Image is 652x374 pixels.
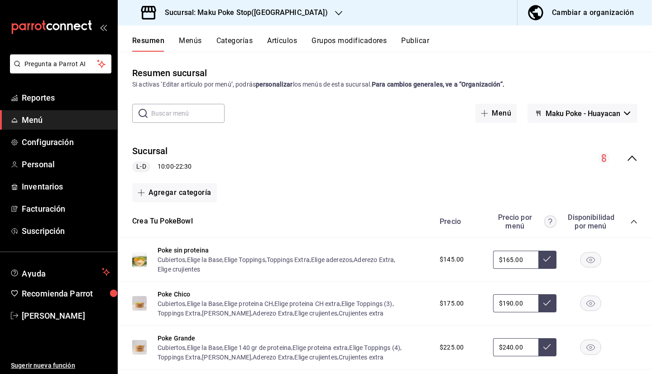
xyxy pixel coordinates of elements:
button: Sucursal [132,145,168,158]
button: Poke Grande [158,334,196,343]
h3: Sucursal: Maku Poke Stop([GEOGRAPHIC_DATA]) [158,7,328,18]
button: Categorías [216,36,253,52]
div: Si activas ‘Editar artículo por menú’, podrás los menús de esta sucursal. [132,80,638,89]
button: Elige crujientes [158,265,200,274]
button: Grupos modificadores [312,36,387,52]
input: Sin ajuste [493,251,538,269]
button: Toppings Extra [158,309,201,318]
img: Preview [132,340,147,355]
div: , , , , , , , , , [158,343,431,362]
span: [PERSON_NAME] [22,310,110,322]
span: Recomienda Parrot [22,287,110,300]
button: Poke Chico [158,290,191,299]
span: Facturación [22,203,110,215]
span: Personal [22,158,110,170]
button: collapse-category-row [630,218,638,225]
button: Elige 140 gr de proteina [224,343,292,352]
button: Toppings Extra [267,255,310,264]
button: Aderezo Extra [354,255,394,264]
span: Menú [22,114,110,126]
input: Sin ajuste [493,338,538,356]
div: , , , , , , [158,255,431,274]
a: Pregunta a Parrot AI [6,66,111,75]
input: Buscar menú [151,104,225,122]
button: Menús [179,36,201,52]
div: Resumen sucursal [132,66,207,80]
span: Configuración [22,136,110,148]
button: [PERSON_NAME] [202,353,251,362]
button: Maku Poke - Huayacan [527,104,638,123]
button: Resumen [132,36,164,52]
button: Elige proteina extra [292,343,348,352]
span: L-D [133,162,149,171]
span: Reportes [22,92,110,104]
strong: Para cambios generales, ve a “Organización”. [372,81,504,88]
img: Preview [132,253,147,267]
button: Pregunta a Parrot AI [10,54,111,73]
span: $175.00 [440,299,464,308]
span: Maku Poke - Huayacan [546,109,620,118]
button: [PERSON_NAME] [202,309,251,318]
div: collapse-menu-row [118,137,652,180]
span: Sugerir nueva función [11,361,110,370]
button: Poke sin proteina [158,246,209,255]
button: Elige la Base [187,255,223,264]
div: , , , , , , , , , [158,299,431,318]
button: Elige proteina CH extra [274,299,340,308]
span: $145.00 [440,255,464,264]
img: Preview [132,296,147,311]
button: Toppings Extra [158,353,201,362]
button: Elige la Base [187,299,223,308]
button: Elige Toppings [224,255,265,264]
button: Elige crujientes [294,309,337,318]
button: Cubiertos [158,255,185,264]
button: Artículos [267,36,297,52]
button: Publicar [401,36,429,52]
button: Aderezo Extra [253,309,293,318]
button: Elige Toppings (4) [349,343,400,352]
button: Menú [475,104,517,123]
button: Elige Toppings (3) [341,299,393,308]
strong: personalizar [256,81,293,88]
button: open_drawer_menu [100,24,107,31]
button: Crujientes extra [339,353,384,362]
button: Crujientes extra [339,309,384,318]
button: Crea Tu PokeBowl [132,216,193,227]
span: Inventarios [22,180,110,193]
div: navigation tabs [132,36,652,52]
div: 10:00 - 22:30 [132,161,192,172]
div: Precio por menú [493,213,556,230]
button: Elige crujientes [294,353,337,362]
input: Sin ajuste [493,294,538,312]
div: Disponibilidad por menú [568,213,613,230]
span: Pregunta a Parrot AI [24,59,97,69]
button: Agregar categoría [132,183,217,202]
span: Suscripción [22,225,110,237]
div: Cambiar a organización [552,6,634,19]
button: Elige aderezos [311,255,352,264]
button: Cubiertos [158,299,185,308]
span: $225.00 [440,343,464,352]
span: Ayuda [22,267,98,277]
button: Aderezo Extra [253,353,293,362]
button: Elige la Base [187,343,223,352]
button: Cubiertos [158,343,185,352]
button: Elige proteina CH [224,299,273,308]
div: Precio [431,217,489,226]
